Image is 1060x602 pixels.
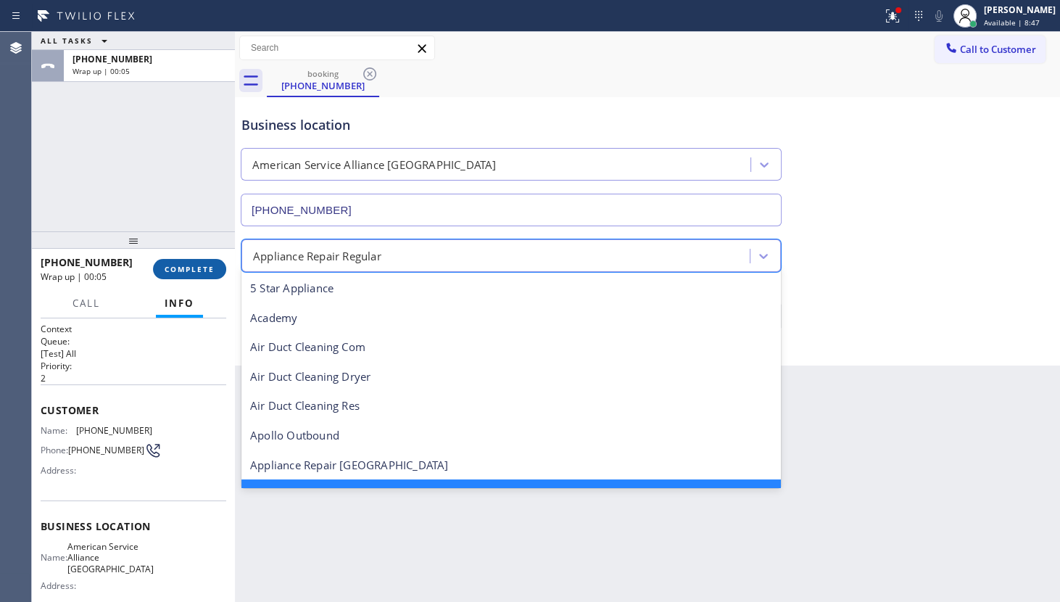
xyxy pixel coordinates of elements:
[253,247,381,264] div: Appliance Repair Regular
[41,552,67,563] span: Name:
[32,32,122,49] button: ALL TASKS
[41,335,226,347] h2: Queue:
[960,43,1036,56] span: Call to Customer
[41,519,226,533] span: Business location
[73,53,152,65] span: [PHONE_NUMBER]
[252,157,497,173] div: American Service Alliance [GEOGRAPHIC_DATA]
[241,332,781,362] div: Air Duct Cleaning Com
[41,271,107,283] span: Wrap up | 00:05
[41,445,68,455] span: Phone:
[41,425,76,436] span: Name:
[64,289,109,318] button: Call
[41,255,133,269] span: [PHONE_NUMBER]
[68,445,144,455] span: [PHONE_NUMBER]
[935,36,1045,63] button: Call to Customer
[984,4,1056,16] div: [PERSON_NAME]
[984,17,1040,28] span: Available | 8:47
[241,362,781,392] div: Air Duct Cleaning Dryer
[268,79,378,92] div: [PHONE_NUMBER]
[241,115,781,135] div: Business location
[241,479,781,509] div: Appliance Repair Regular
[73,297,100,310] span: Call
[156,289,203,318] button: Info
[241,450,781,480] div: Appliance Repair [GEOGRAPHIC_DATA]
[241,194,782,226] input: Phone Number
[165,264,215,274] span: COMPLETE
[240,36,434,59] input: Search
[41,372,226,384] p: 2
[165,297,194,310] span: Info
[67,541,154,574] span: American Service Alliance [GEOGRAPHIC_DATA]
[41,347,226,360] p: [Test] All
[241,273,781,303] div: 5 Star Appliance
[41,360,226,372] h2: Priority:
[41,403,226,417] span: Customer
[73,66,130,76] span: Wrap up | 00:05
[41,580,79,591] span: Address:
[241,391,781,421] div: Air Duct Cleaning Res
[41,465,79,476] span: Address:
[241,303,781,333] div: Academy
[268,65,378,96] div: (954) 914-4575
[241,421,781,450] div: Apollo Outbound
[41,36,93,46] span: ALL TASKS
[41,323,226,335] h1: Context
[76,425,152,436] span: [PHONE_NUMBER]
[153,259,226,279] button: COMPLETE
[268,68,378,79] div: booking
[929,6,949,26] button: Mute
